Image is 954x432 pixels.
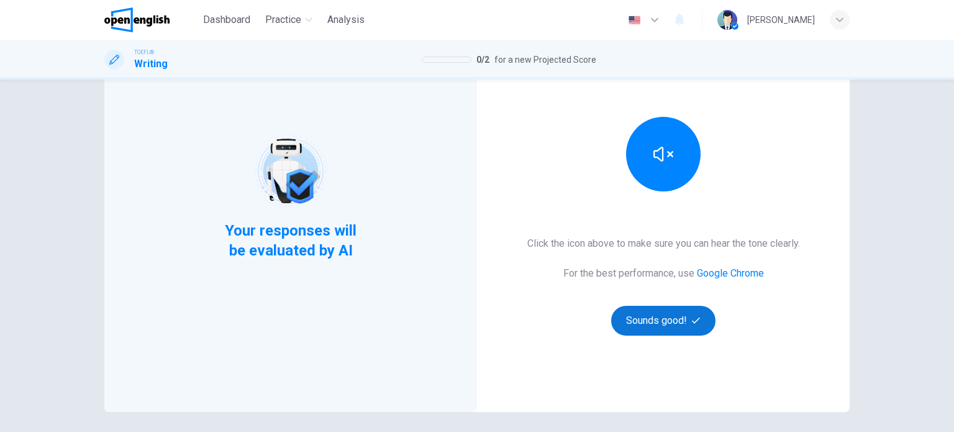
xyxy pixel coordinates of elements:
[203,12,250,27] span: Dashboard
[527,236,800,251] h6: Click the icon above to make sure you can hear the tone clearly.
[216,221,366,260] span: Your responses will be evaluated by AI
[104,7,170,32] img: OpenEnglish logo
[134,57,168,71] h1: Writing
[747,12,815,27] div: [PERSON_NAME]
[134,48,154,57] span: TOEFL®
[717,10,737,30] img: Profile picture
[563,266,764,281] h6: For the best performance, use
[251,132,330,211] img: robot icon
[265,12,301,27] span: Practice
[476,52,489,67] span: 0 / 2
[322,9,370,31] button: Analysis
[260,9,317,31] button: Practice
[611,306,715,336] button: Sounds good!
[104,7,198,32] a: OpenEnglish logo
[327,12,365,27] span: Analysis
[627,16,642,25] img: en
[494,52,596,67] span: for a new Projected Score
[697,267,764,279] a: Google Chrome
[198,9,255,31] button: Dashboard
